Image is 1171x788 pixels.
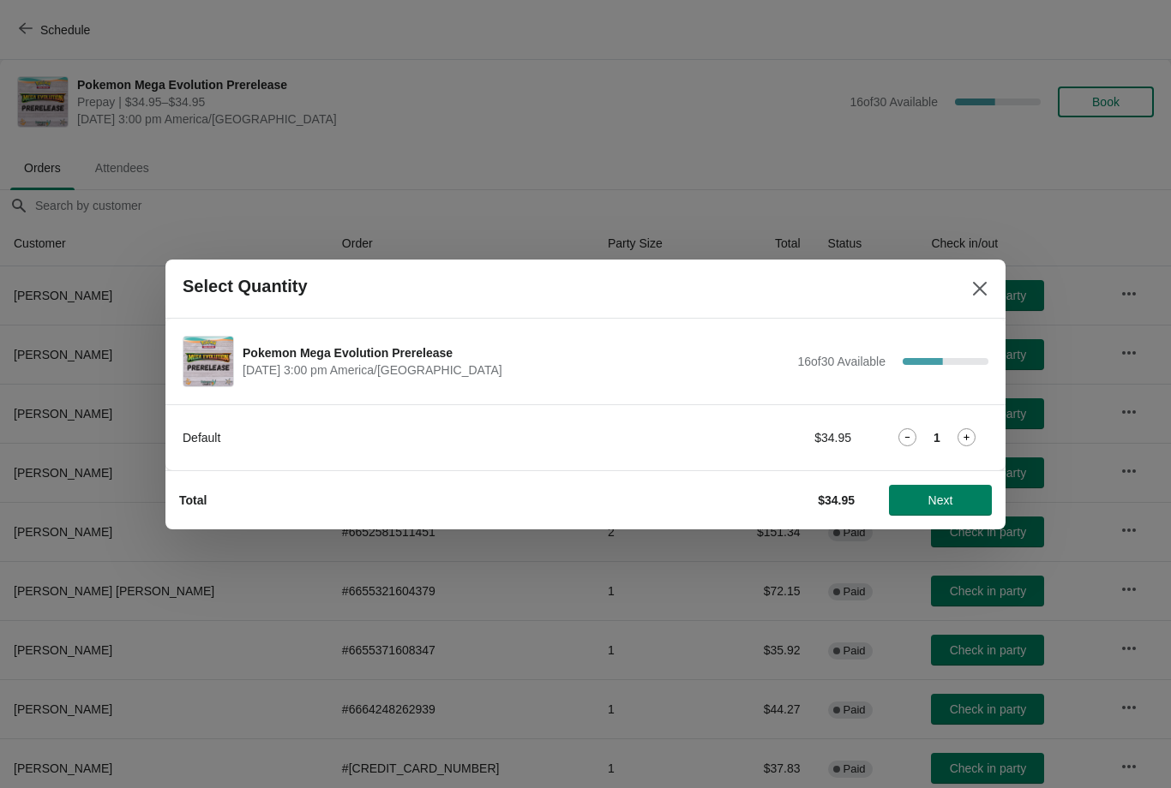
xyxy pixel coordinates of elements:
h2: Select Quantity [183,277,308,296]
span: Next [928,493,953,507]
div: $34.95 [693,429,851,446]
img: Pokemon Mega Evolution Prerelease | | September 18 | 3:00 pm America/Chicago [183,337,233,386]
strong: $34.95 [818,493,855,507]
div: Default [183,429,658,446]
strong: Total [179,493,207,507]
span: Pokemon Mega Evolution Prerelease [243,344,789,361]
button: Next [889,485,992,516]
button: Close [964,273,995,304]
span: [DATE] 3:00 pm America/[GEOGRAPHIC_DATA] [243,361,789,379]
span: 16 of 30 Available [797,355,886,368]
strong: 1 [934,429,940,446]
